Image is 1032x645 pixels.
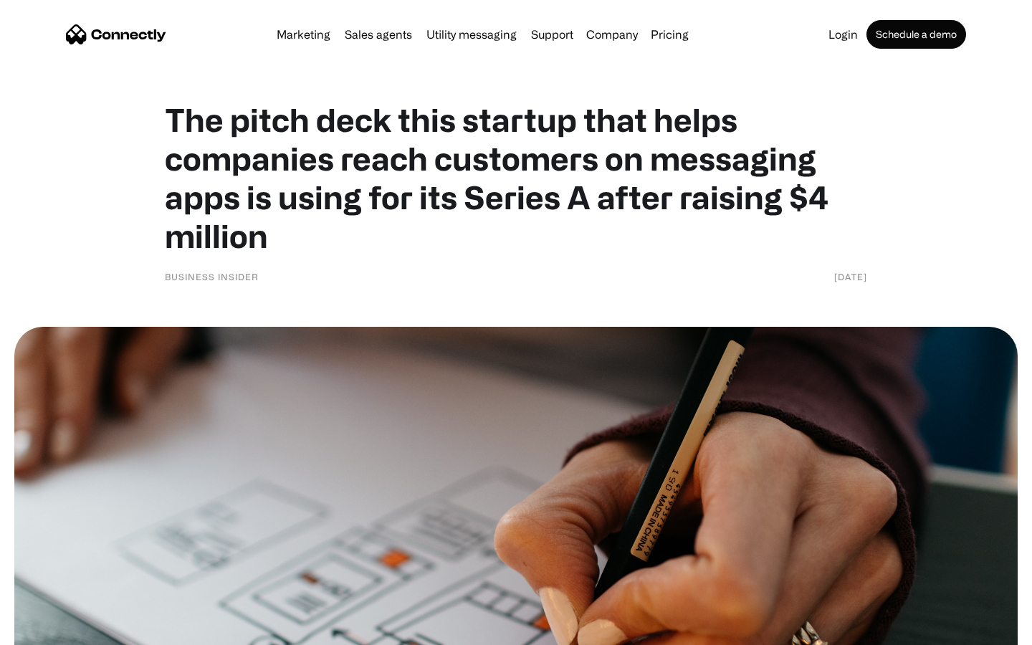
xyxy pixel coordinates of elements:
[645,29,694,40] a: Pricing
[165,269,259,284] div: Business Insider
[823,29,864,40] a: Login
[582,24,642,44] div: Company
[834,269,867,284] div: [DATE]
[66,24,166,45] a: home
[866,20,966,49] a: Schedule a demo
[421,29,522,40] a: Utility messaging
[165,100,867,255] h1: The pitch deck this startup that helps companies reach customers on messaging apps is using for i...
[586,24,638,44] div: Company
[271,29,336,40] a: Marketing
[339,29,418,40] a: Sales agents
[525,29,579,40] a: Support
